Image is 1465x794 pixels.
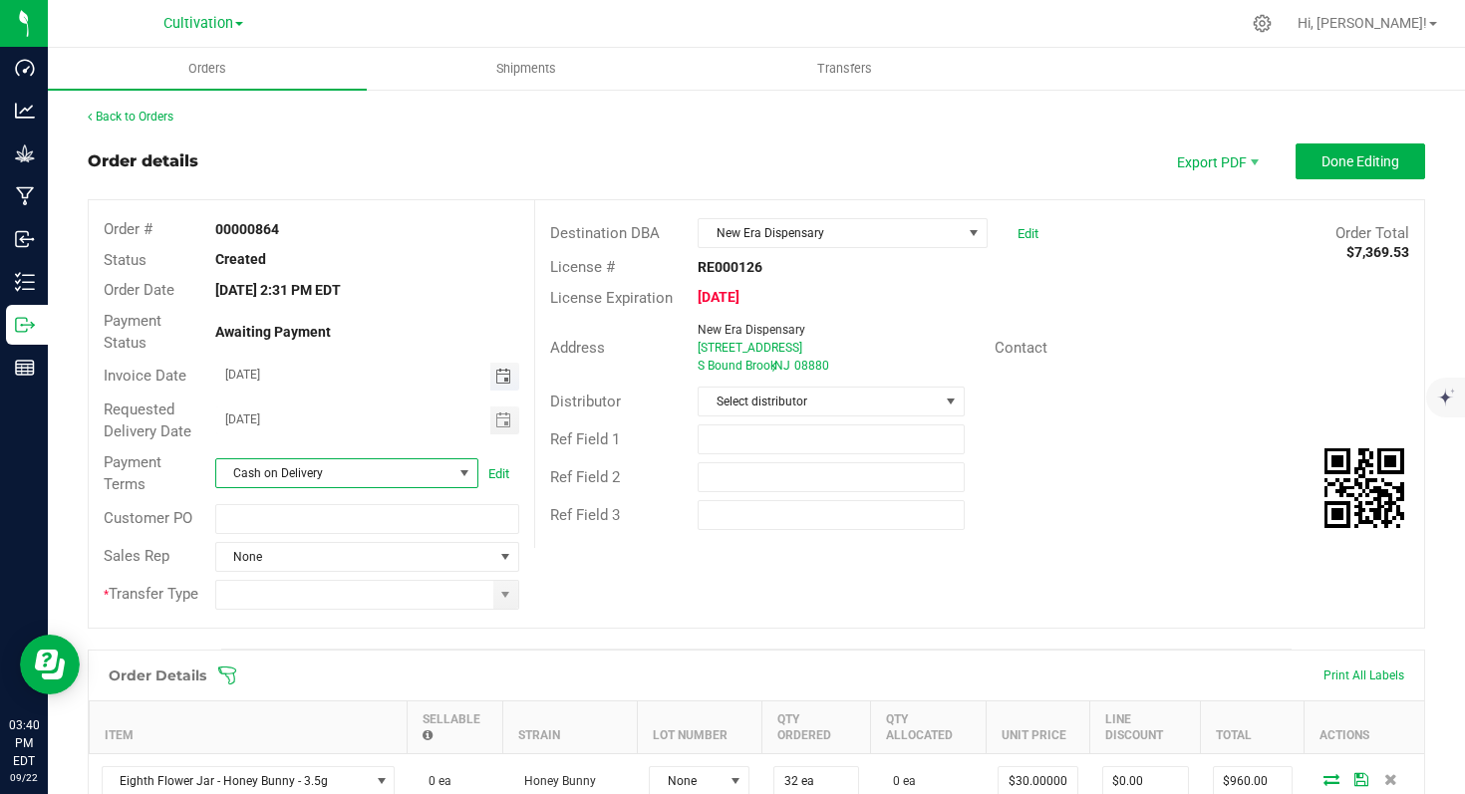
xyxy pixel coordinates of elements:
[88,110,173,124] a: Back to Orders
[1321,153,1399,169] span: Done Editing
[1346,773,1376,785] span: Save Order Detail
[699,388,938,415] span: Select distributor
[88,149,198,173] div: Order details
[774,359,790,373] span: NJ
[104,251,146,269] span: Status
[699,219,962,247] span: New Era Dispensary
[1305,700,1424,753] th: Actions
[986,700,1089,753] th: Unit Price
[1335,224,1409,242] span: Order Total
[15,101,35,121] inline-svg: Analytics
[419,774,451,788] span: 0 ea
[15,58,35,78] inline-svg: Dashboard
[790,60,899,78] span: Transfers
[698,359,776,373] span: S Bound Brook
[995,339,1047,357] span: Contact
[161,60,253,78] span: Orders
[1296,143,1425,179] button: Done Editing
[1324,448,1404,528] img: Scan me!
[407,700,502,753] th: Sellable
[1298,15,1427,31] span: Hi, [PERSON_NAME]!
[637,700,761,753] th: Lot Number
[1324,448,1404,528] qrcode: 00000864
[104,367,186,385] span: Invoice Date
[488,466,509,481] a: Edit
[15,358,35,378] inline-svg: Reports
[698,259,762,275] strong: RE000126
[550,430,620,448] span: Ref Field 1
[772,359,774,373] span: ,
[104,312,161,353] span: Payment Status
[490,406,519,434] span: Toggle calendar
[698,323,805,337] span: New Era Dispensary
[698,341,802,355] span: [STREET_ADDRESS]
[15,186,35,206] inline-svg: Manufacturing
[104,585,198,603] span: Transfer Type
[550,468,620,486] span: Ref Field 2
[216,543,493,571] span: None
[9,716,39,770] p: 03:40 PM EDT
[550,224,660,242] span: Destination DBA
[1156,143,1276,179] li: Export PDF
[686,48,1005,90] a: Transfers
[163,15,233,32] span: Cultivation
[48,48,367,90] a: Orders
[215,221,279,237] strong: 00000864
[794,359,829,373] span: 08880
[15,143,35,163] inline-svg: Grow
[367,48,686,90] a: Shipments
[1201,700,1305,753] th: Total
[104,547,169,565] span: Sales Rep
[761,700,871,753] th: Qty Ordered
[883,774,916,788] span: 0 ea
[104,220,152,238] span: Order #
[104,281,174,299] span: Order Date
[514,774,596,788] span: Honey Bunny
[215,282,341,298] strong: [DATE] 2:31 PM EDT
[550,258,615,276] span: License #
[109,667,206,683] h1: Order Details
[104,400,191,441] span: Requested Delivery Date
[215,324,331,340] strong: Awaiting Payment
[1250,14,1275,33] div: Manage settings
[1346,244,1409,260] strong: $7,369.53
[550,393,621,410] span: Distributor
[90,700,408,753] th: Item
[490,363,519,391] span: Toggle calendar
[104,509,192,527] span: Customer PO
[1090,700,1201,753] th: Line Discount
[215,251,266,267] strong: Created
[698,289,739,305] strong: [DATE]
[104,453,161,494] span: Payment Terms
[20,635,80,694] iframe: Resource center
[15,272,35,292] inline-svg: Inventory
[1018,226,1038,241] a: Edit
[15,229,35,249] inline-svg: Inbound
[9,770,39,785] p: 09/22
[502,700,637,753] th: Strain
[550,289,673,307] span: License Expiration
[550,506,620,524] span: Ref Field 3
[15,315,35,335] inline-svg: Outbound
[550,339,605,357] span: Address
[871,700,987,753] th: Qty Allocated
[216,459,452,487] span: Cash on Delivery
[469,60,583,78] span: Shipments
[1376,773,1406,785] span: Delete Order Detail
